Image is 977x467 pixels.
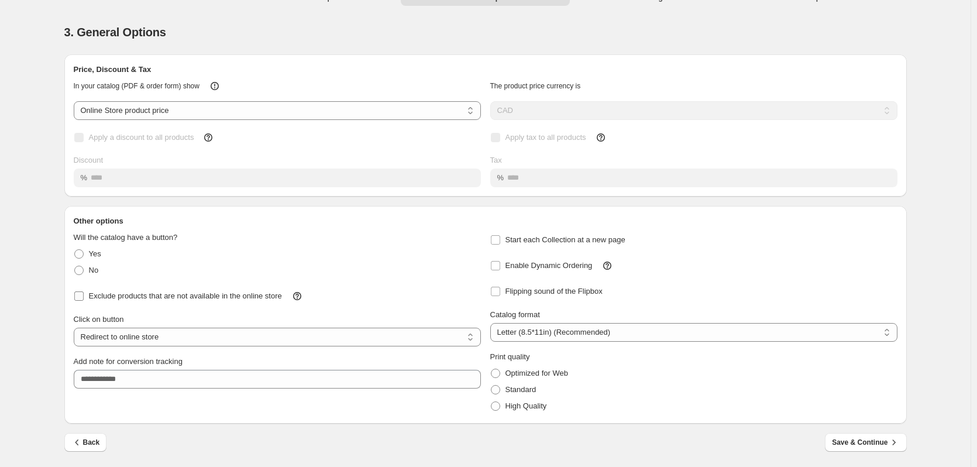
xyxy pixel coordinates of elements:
[74,233,178,242] span: Will the catalog have a button?
[505,369,568,377] span: Optimized for Web
[89,266,99,274] span: No
[505,401,547,410] span: High Quality
[89,249,101,258] span: Yes
[89,133,194,142] span: Apply a discount to all products
[89,291,282,300] span: Exclude products that are not available in the online store
[490,156,502,164] span: Tax
[74,215,897,227] h2: Other options
[832,437,899,448] span: Save & Continue
[74,357,183,366] span: Add note for conversion tracking
[505,261,593,270] span: Enable Dynamic Ordering
[64,26,166,39] span: 3. General Options
[825,433,906,452] button: Save & Continue
[74,315,124,324] span: Click on button
[74,82,199,90] span: In your catalog (PDF & order form) show
[505,385,536,394] span: Standard
[490,352,530,361] span: Print quality
[497,173,504,182] span: %
[505,133,586,142] span: Apply tax to all products
[505,235,625,244] span: Start each Collection at a new page
[81,173,88,182] span: %
[490,310,540,319] span: Catalog format
[71,437,100,448] span: Back
[74,156,104,164] span: Discount
[64,433,107,452] button: Back
[505,287,603,296] span: Flipping sound of the Flipbox
[74,64,897,75] h2: Price, Discount & Tax
[490,82,581,90] span: The product price currency is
